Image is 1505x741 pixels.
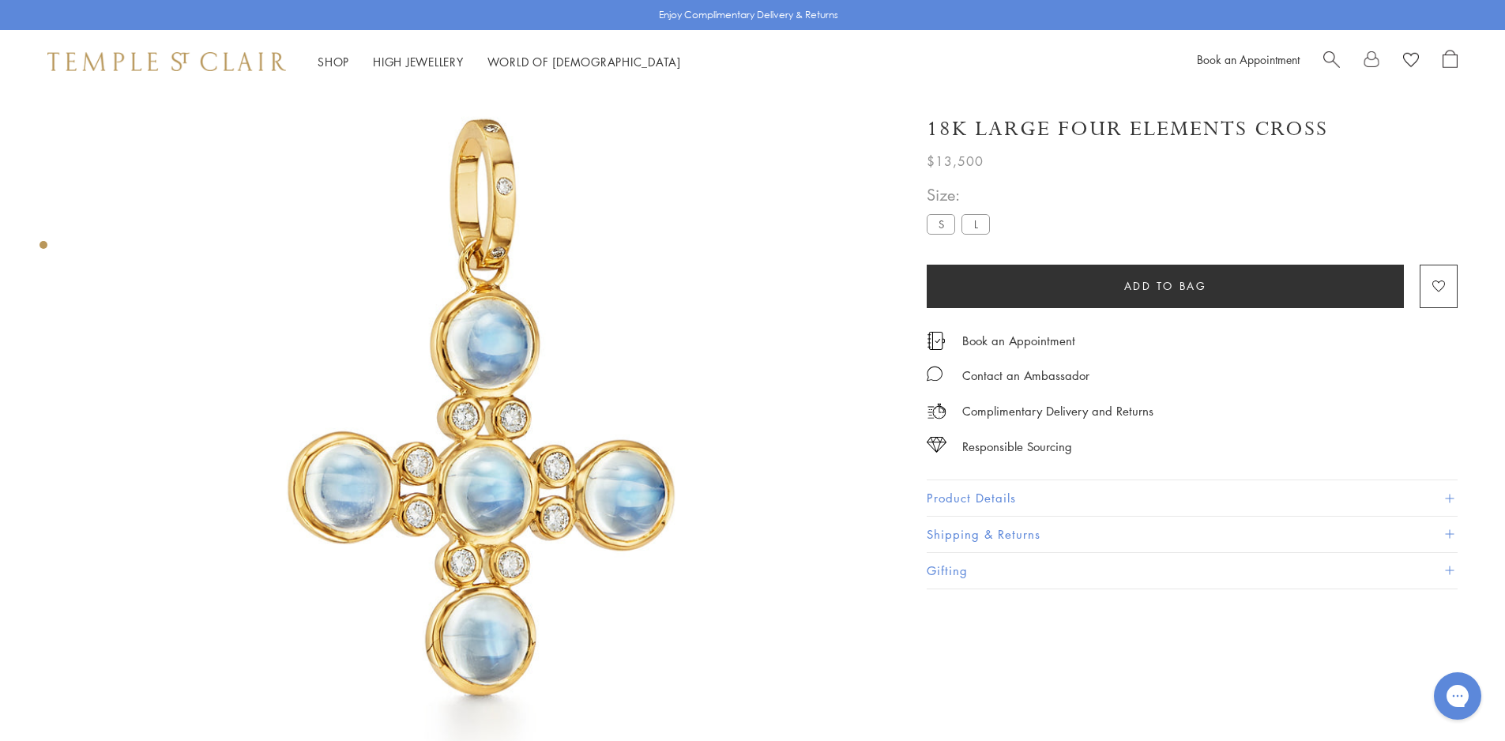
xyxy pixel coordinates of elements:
[318,54,349,70] a: ShopShop
[962,437,1072,457] div: Responsible Sourcing
[40,237,47,261] div: Product gallery navigation
[927,182,996,208] span: Size:
[927,553,1458,589] button: Gifting
[318,52,681,72] nav: Main navigation
[47,52,286,71] img: Temple St. Clair
[927,401,946,421] img: icon_delivery.svg
[961,214,990,234] label: L
[927,480,1458,516] button: Product Details
[962,366,1089,386] div: Contact an Ambassador
[659,7,838,23] p: Enjoy Complimentary Delivery & Returns
[1124,277,1207,295] span: Add to bag
[927,517,1458,552] button: Shipping & Returns
[927,214,955,234] label: S
[927,437,946,453] img: icon_sourcing.svg
[962,401,1153,421] p: Complimentary Delivery and Returns
[927,366,943,382] img: MessageIcon-01_2.svg
[927,332,946,350] img: icon_appointment.svg
[1443,50,1458,73] a: Open Shopping Bag
[373,54,464,70] a: High JewelleryHigh Jewellery
[1426,667,1489,725] iframe: Gorgias live chat messenger
[1323,50,1340,73] a: Search
[1403,50,1419,73] a: View Wishlist
[927,151,984,171] span: $13,500
[487,54,681,70] a: World of [DEMOGRAPHIC_DATA]World of [DEMOGRAPHIC_DATA]
[927,265,1404,308] button: Add to bag
[927,115,1328,143] h1: 18K Large Four Elements Cross
[962,332,1075,349] a: Book an Appointment
[1197,51,1300,67] a: Book an Appointment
